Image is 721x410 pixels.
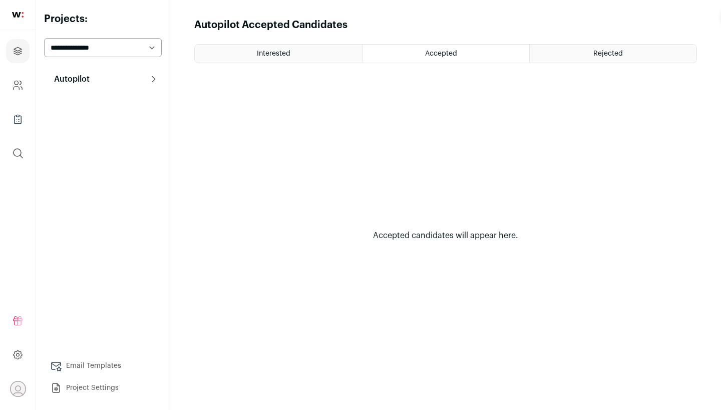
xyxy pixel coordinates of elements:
[257,50,290,57] span: Interested
[425,50,457,57] span: Accepted
[195,45,362,63] a: Interested
[194,18,347,32] h1: Autopilot Accepted Candidates
[44,378,162,398] a: Project Settings
[10,381,26,397] button: Open dropdown
[593,50,623,57] span: Rejected
[530,45,696,63] a: Rejected
[6,107,30,131] a: Company Lists
[44,356,162,376] a: Email Templates
[6,39,30,63] a: Projects
[6,73,30,97] a: Company and ATS Settings
[320,230,571,242] div: Accepted candidates will appear here.
[44,69,162,89] button: Autopilot
[12,12,24,18] img: wellfound-shorthand-0d5821cbd27db2630d0214b213865d53afaa358527fdda9d0ea32b1df1b89c2c.svg
[48,73,90,85] p: Autopilot
[44,12,162,26] h2: Projects:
